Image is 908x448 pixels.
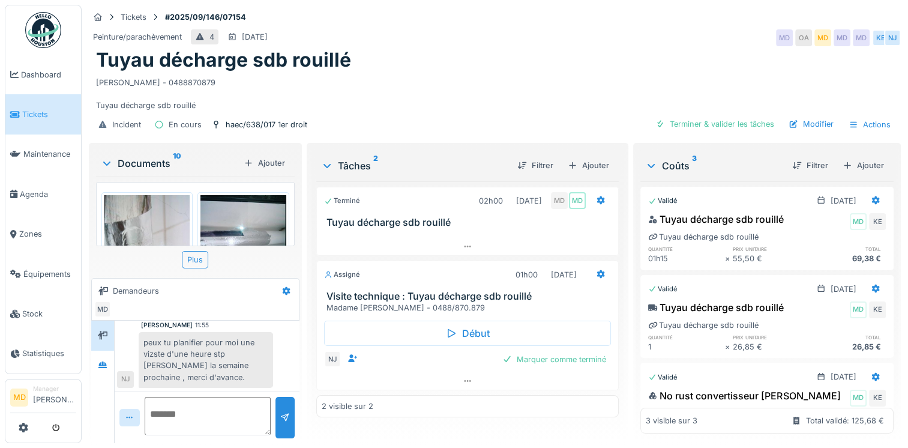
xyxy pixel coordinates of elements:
div: Filtrer [787,157,833,174]
div: 4 [209,31,214,43]
div: Tickets [121,11,146,23]
a: Équipements [5,254,81,294]
div: NJ [117,371,134,388]
div: Tâches [321,159,508,173]
img: wz1341frxlnjnwlfsw89exwc5hze [104,195,190,309]
div: MD [834,29,850,46]
div: Peinture/parachèvement [93,31,182,43]
div: 11:55 [195,321,209,330]
span: Agenda [20,189,76,200]
h1: Tuyau décharge sdb rouillé [96,49,351,71]
strong: #2025/09/146/07154 [160,11,251,23]
div: × [725,253,733,264]
div: KE [869,390,886,407]
div: 01h15 [648,253,725,264]
div: Tuyau décharge sdb rouillé [648,300,784,315]
div: Coûts [645,159,783,173]
img: adhglka5ron4qvtjtzoce1auptfo [200,195,286,259]
h6: prix unitaire [733,245,810,253]
div: MD [850,390,867,407]
div: KE [869,301,886,318]
div: 01h00 [516,269,538,280]
div: × [725,341,733,353]
a: Maintenance [5,135,81,174]
div: Plus [182,251,208,268]
div: [DATE] [831,195,856,207]
div: Ajouter [563,157,614,174]
div: Ajouter [838,157,889,174]
div: [DATE] [242,31,268,43]
h6: total [809,245,886,253]
div: Incident [112,119,141,130]
div: KE [869,213,886,230]
span: Statistiques [22,348,76,359]
div: Validé [648,284,678,294]
div: [PERSON_NAME] [141,321,193,330]
div: MD [853,29,870,46]
div: OA [795,29,812,46]
span: Maintenance [23,148,76,160]
h6: quantité [648,245,725,253]
div: Terminé [324,196,360,206]
a: MD Manager[PERSON_NAME] [10,384,76,413]
div: [PERSON_NAME] - 0488870879 Tuyau décharge sdb rouillé [96,72,894,112]
sup: 3 [692,159,697,173]
li: [PERSON_NAME] [33,384,76,410]
div: 3 visible sur 3 [646,415,697,426]
div: Marquer comme terminé [498,351,611,368]
div: 02h00 [479,195,503,207]
div: En cours [169,119,202,130]
div: 1 [648,341,725,353]
div: Madame [PERSON_NAME] - 0488/870.879 [326,302,613,313]
sup: 2 [373,159,378,173]
h3: Tuyau décharge sdb rouillé [326,217,613,228]
span: Stock [22,308,76,319]
div: 26,85 € [809,341,886,353]
div: [DATE] [831,371,856,383]
div: MD [814,29,831,46]
sup: 10 [173,156,181,171]
div: Tuyau décharge sdb rouillé [648,319,759,331]
div: Actions [843,116,896,133]
div: Début [324,321,611,346]
div: Validé [648,196,678,206]
div: Tuyau décharge sdb rouillé [648,231,759,243]
div: 26,85 € [733,341,810,353]
div: MD [569,192,586,209]
div: KE [872,29,889,46]
img: Badge_color-CXgf-gQk.svg [25,12,61,48]
div: Manager [33,384,76,393]
h6: total [809,333,886,341]
div: Documents [101,156,239,171]
div: 2 visible sur 2 [322,401,373,412]
h6: prix unitaire [733,333,810,341]
div: MD [850,301,867,318]
div: Modifier [784,116,838,132]
div: Demandeurs [113,285,159,297]
div: [DATE] [551,269,577,280]
a: Dashboard [5,55,81,94]
span: Dashboard [21,69,76,80]
h6: quantité [648,333,725,341]
div: Tuyau décharge sdb rouillé [648,212,784,226]
div: [DATE] [516,195,542,207]
div: Assigné [324,270,360,280]
a: Zones [5,214,81,254]
span: Zones [19,228,76,240]
div: Validé [648,372,678,383]
span: Équipements [23,268,76,280]
div: [DATE] [831,283,856,295]
div: 55,50 € [733,253,810,264]
div: Total validé: 125,68 € [806,415,884,426]
div: Ajouter [239,155,290,171]
h3: Visite technique : Tuyau décharge sdb rouillé [326,291,613,302]
div: haec/638/017 1er droit [226,119,307,130]
div: NJ [324,351,341,368]
span: Tickets [22,109,76,120]
div: peux tu planifier pour moi une vizste d'une heure stp [PERSON_NAME] la semaine prochaine , merci ... [139,332,273,388]
div: 69,38 € [809,253,886,264]
div: NJ [884,29,901,46]
div: MD [776,29,793,46]
a: Stock [5,294,81,333]
a: Statistiques [5,334,81,374]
